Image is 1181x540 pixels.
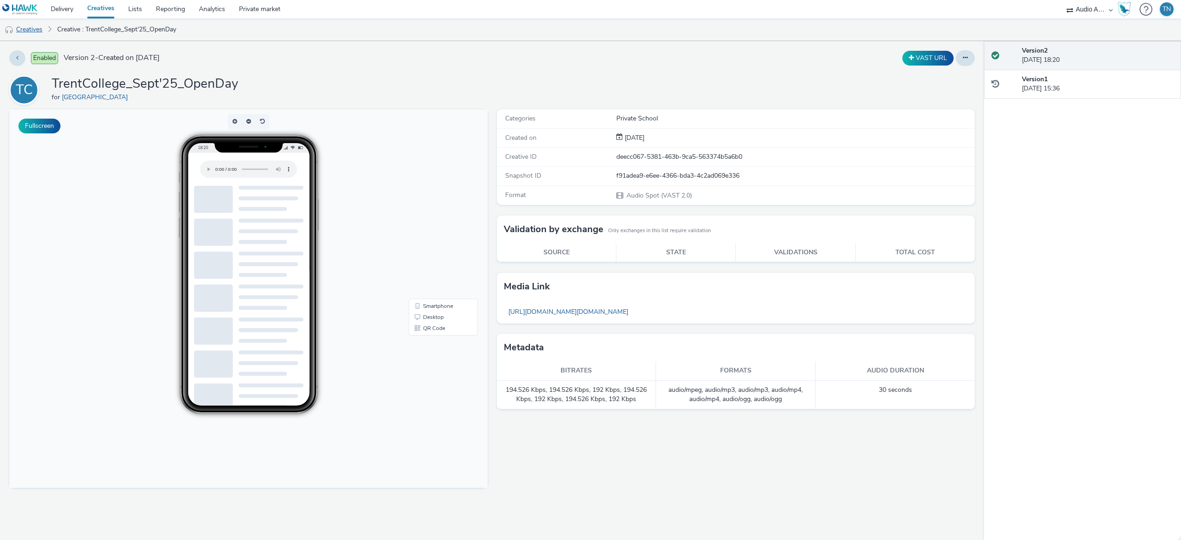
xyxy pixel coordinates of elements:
[497,361,656,380] th: Bitrates
[1022,75,1174,94] div: [DATE] 15:36
[504,303,633,321] a: [URL][DOMAIN_NAME][DOMAIN_NAME]
[497,381,656,409] td: 194.526 Kbps, 194.526 Kbps, 192 Kbps, 194.526 Kbps, 192 Kbps, 194.526 Kbps, 192 Kbps
[414,205,435,210] span: Desktop
[623,133,644,143] div: Creation 17 September 2025, 15:36
[1163,2,1171,16] div: TN
[616,152,974,162] div: deecc067-5381-463b-9ca5-563374b5a6b0
[401,213,467,224] li: QR Code
[816,381,975,409] td: 30 seconds
[736,243,855,262] th: Validations
[900,51,956,66] div: Duplicate the creative as a VAST URL
[1022,75,1048,84] strong: Version 1
[62,93,131,102] a: [GEOGRAPHIC_DATA]
[504,280,550,294] h3: Media link
[1117,2,1131,17] img: Hawk Academy
[52,75,238,93] h1: TrentCollege_Sept'25_OpenDay
[616,171,974,180] div: f91adea9-e6ee-4366-bda3-4c2ad069e336
[52,93,62,102] span: for
[16,77,33,103] div: TC
[2,4,38,15] img: undefined Logo
[1022,46,1048,55] strong: Version 2
[1117,2,1135,17] a: Hawk Academy
[855,243,975,262] th: Total cost
[18,119,60,133] button: Fullscreen
[504,222,603,236] h3: Validation by exchange
[31,52,58,64] span: Enabled
[816,361,975,380] th: Audio duration
[616,243,736,262] th: State
[401,191,467,202] li: Smartphone
[656,361,816,380] th: Formats
[188,36,198,41] span: 18:20
[505,152,537,161] span: Creative ID
[9,85,42,94] a: TC
[505,191,526,199] span: Format
[53,18,181,41] a: Creative : TrentCollege_Sept'25_OpenDay
[1022,46,1174,65] div: [DATE] 18:20
[616,114,974,123] div: Private School
[414,194,444,199] span: Smartphone
[505,114,536,123] span: Categories
[64,53,160,63] span: Version 2 - Created on [DATE]
[608,227,711,234] small: Only exchanges in this list require validation
[497,243,616,262] th: Source
[656,381,816,409] td: audio/mpeg, audio/mp3, audio/mp3, audio/mp4, audio/mp4, audio/ogg, audio/ogg
[623,133,644,142] span: [DATE]
[504,341,544,354] h3: Metadata
[626,191,692,200] span: Audio Spot (VAST 2.0)
[401,202,467,213] li: Desktop
[5,25,14,35] img: audio
[505,171,541,180] span: Snapshot ID
[505,133,537,142] span: Created on
[902,51,954,66] button: VAST URL
[414,216,436,222] span: QR Code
